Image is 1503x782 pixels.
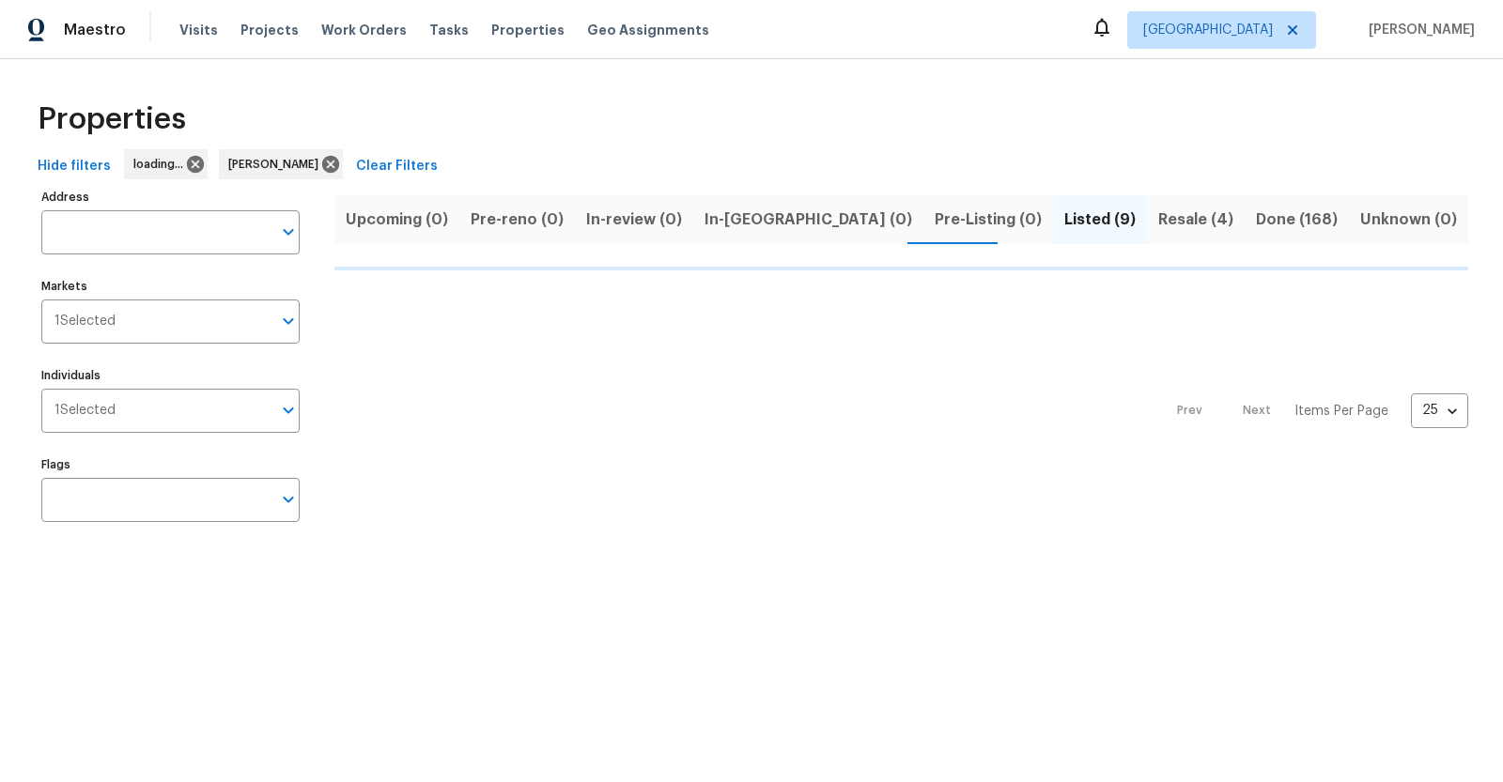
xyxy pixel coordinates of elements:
[1143,21,1273,39] span: [GEOGRAPHIC_DATA]
[356,155,438,178] span: Clear Filters
[471,207,564,233] span: Pre-reno (0)
[321,21,407,39] span: Work Orders
[1360,207,1457,233] span: Unknown (0)
[275,219,302,245] button: Open
[705,207,912,233] span: In-[GEOGRAPHIC_DATA] (0)
[54,403,116,419] span: 1 Selected
[64,21,126,39] span: Maestro
[1361,21,1475,39] span: [PERSON_NAME]
[1411,386,1468,435] div: 25
[41,281,300,292] label: Markets
[133,155,191,174] span: loading...
[124,149,208,179] div: loading...
[41,370,300,381] label: Individuals
[30,149,118,184] button: Hide filters
[1159,282,1468,541] nav: Pagination Navigation
[38,155,111,178] span: Hide filters
[38,110,186,129] span: Properties
[491,21,565,39] span: Properties
[275,486,302,513] button: Open
[219,149,343,179] div: [PERSON_NAME]
[54,314,116,330] span: 1 Selected
[275,397,302,423] button: Open
[1294,402,1388,421] p: Items Per Page
[228,155,326,174] span: [PERSON_NAME]
[240,21,299,39] span: Projects
[935,207,1042,233] span: Pre-Listing (0)
[1064,207,1136,233] span: Listed (9)
[586,207,682,233] span: In-review (0)
[1158,207,1233,233] span: Resale (4)
[429,23,469,37] span: Tasks
[1256,207,1338,233] span: Done (168)
[587,21,709,39] span: Geo Assignments
[346,207,448,233] span: Upcoming (0)
[275,308,302,334] button: Open
[349,149,445,184] button: Clear Filters
[41,192,300,203] label: Address
[179,21,218,39] span: Visits
[41,459,300,470] label: Flags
